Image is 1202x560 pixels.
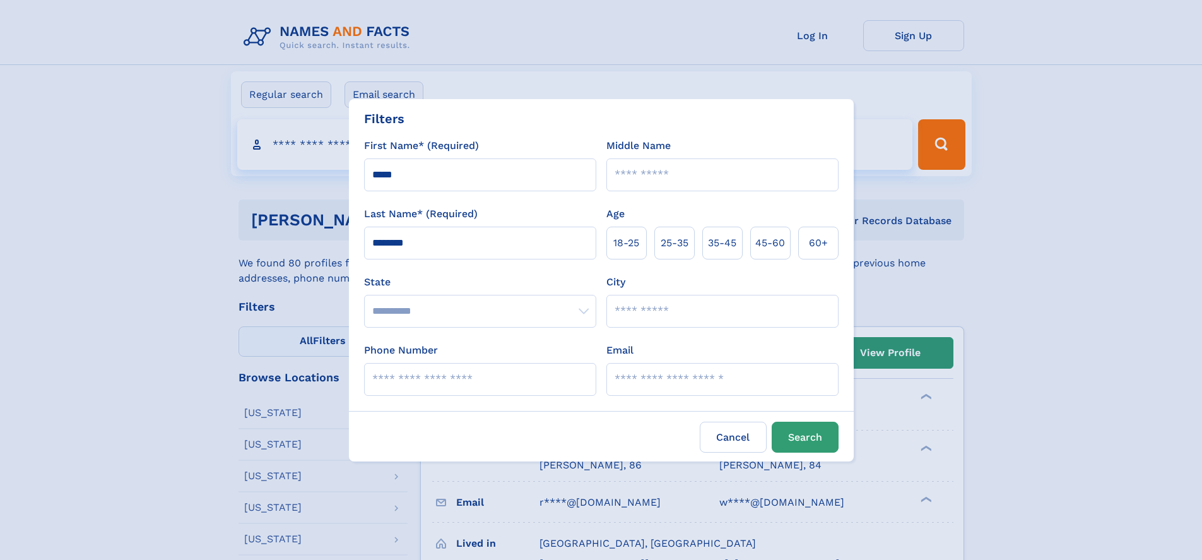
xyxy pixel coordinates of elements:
[809,235,828,251] span: 60+
[700,422,767,453] label: Cancel
[364,275,596,290] label: State
[606,206,625,222] label: Age
[364,343,438,358] label: Phone Number
[364,138,479,153] label: First Name* (Required)
[364,109,404,128] div: Filters
[606,275,625,290] label: City
[606,343,633,358] label: Email
[708,235,736,251] span: 35‑45
[772,422,839,453] button: Search
[661,235,688,251] span: 25‑35
[755,235,785,251] span: 45‑60
[606,138,671,153] label: Middle Name
[613,235,639,251] span: 18‑25
[364,206,478,222] label: Last Name* (Required)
